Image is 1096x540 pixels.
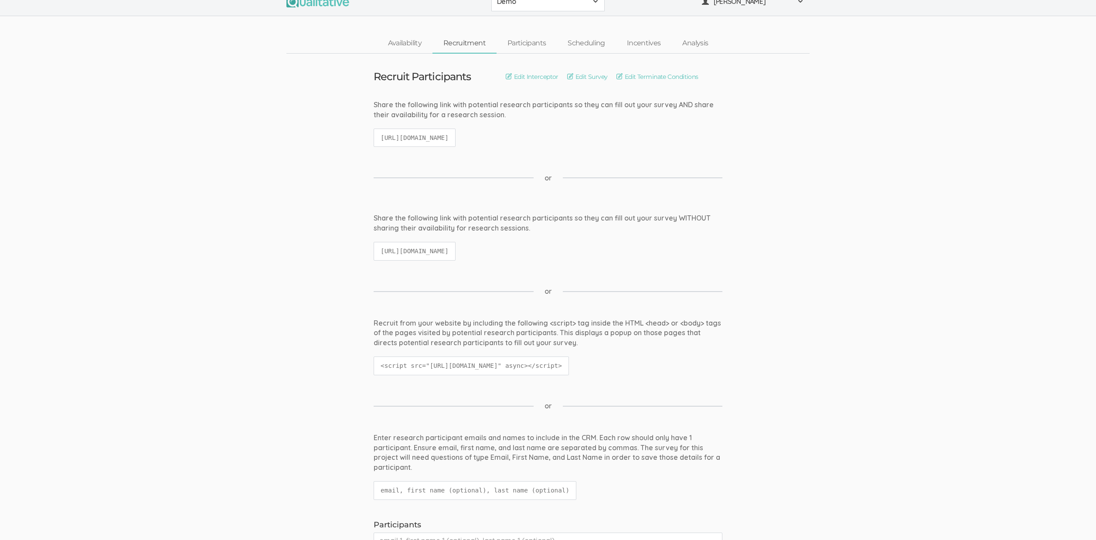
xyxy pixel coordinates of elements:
[506,72,558,82] a: Edit Interceptor
[374,129,456,147] code: [URL][DOMAIN_NAME]
[625,72,698,81] span: Edit Terminate Conditions
[545,286,552,296] span: or
[374,357,569,375] code: <script src="[URL][DOMAIN_NAME]" async></script>
[557,34,616,53] a: Scheduling
[377,34,432,53] a: Availability
[374,71,471,82] h3: Recruit Participants
[567,72,608,82] a: Edit Survey
[374,242,456,261] code: [URL][DOMAIN_NAME]
[497,34,557,53] a: Participants
[374,433,722,472] div: Enter research participant emails and names to include in the CRM. Each row should only have 1 pa...
[616,72,698,82] a: Edit Terminate Conditions
[1052,498,1096,540] iframe: Chat Widget
[374,213,722,233] div: Share the following link with potential research participants so they can fill out your survey WI...
[671,34,719,53] a: Analysis
[432,34,497,53] a: Recruitment
[616,34,672,53] a: Incentives
[545,401,552,411] span: or
[374,481,576,500] code: email, first name (optional), last name (optional)
[374,100,722,120] div: Share the following link with potential research participants so they can fill out your survey AN...
[545,173,552,183] span: or
[374,318,722,348] div: Recruit from your website by including the following <script> tag inside the HTML <head> or <body...
[374,520,722,531] label: Participants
